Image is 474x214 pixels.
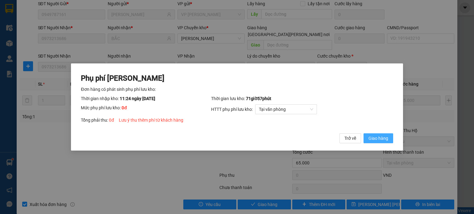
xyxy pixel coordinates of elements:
[364,133,393,143] button: Giao hàng
[81,74,164,83] span: Phụ phí [PERSON_NAME]
[81,117,393,123] div: Tổng phải thu:
[120,96,155,101] span: 11:24 ngày [DATE]
[122,105,127,110] span: 0 đ
[368,135,388,142] span: Giao hàng
[211,95,393,102] div: Thời gian lưu kho:
[259,105,313,114] span: Tại văn phòng
[109,118,114,123] span: 0 đ
[339,133,361,143] button: Trở về
[344,135,356,142] span: Trở về
[81,104,211,114] div: Mức phụ phí lưu kho:
[81,86,393,93] div: Đơn hàng có phát sinh phụ phí lưu kho:
[81,95,211,102] div: Thời gian nhập kho:
[246,96,271,101] span: 71 giờ 57 phút
[211,104,393,114] div: HTTT phụ phí lưu kho:
[119,118,183,123] span: Lưu ý thu thêm phí từ khách hàng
